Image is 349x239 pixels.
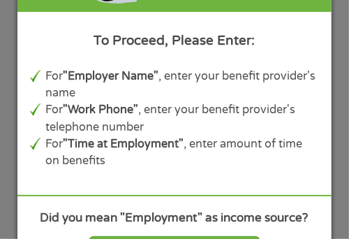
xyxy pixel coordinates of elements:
[64,103,139,117] b: "Work Phone"
[46,68,320,102] li: For , enter your benefit provider's name
[30,31,319,50] div: To Proceed, Please Enter:
[30,209,319,227] div: Did you mean "Employment" as income source?
[64,137,184,151] b: "Time at Employment"
[46,136,320,170] li: For , enter amount of time on benefits
[64,69,159,83] b: "Employer Name"
[46,101,320,136] li: For , enter your benefit provider's telephone number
